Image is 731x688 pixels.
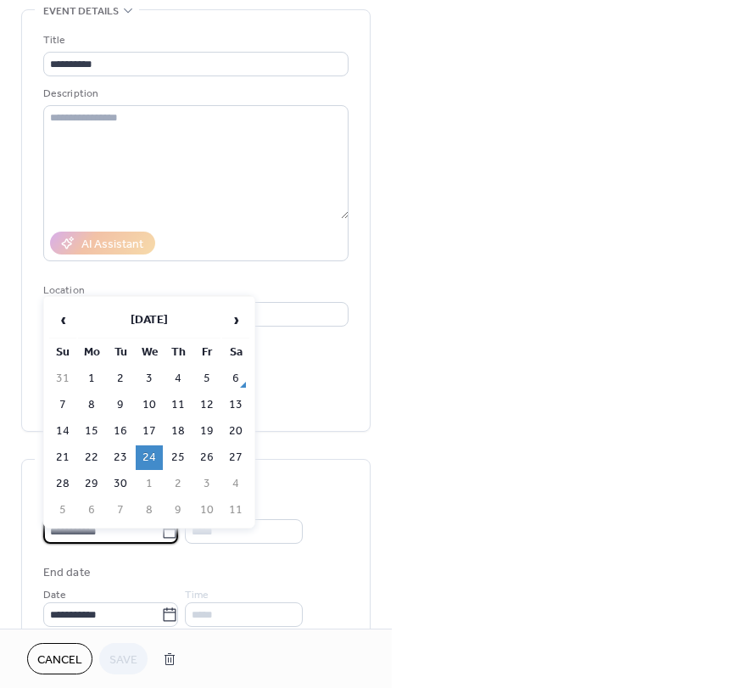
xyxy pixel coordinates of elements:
[222,340,249,365] th: Sa
[107,393,134,417] td: 9
[43,3,119,20] span: Event details
[165,340,192,365] th: Th
[49,445,76,470] td: 21
[107,366,134,391] td: 2
[78,302,220,338] th: [DATE]
[193,472,220,496] td: 3
[49,472,76,496] td: 28
[78,498,105,523] td: 6
[43,586,66,604] span: Date
[222,498,249,523] td: 11
[222,472,249,496] td: 4
[78,393,105,417] td: 8
[50,303,75,337] span: ‹
[136,445,163,470] td: 24
[193,419,220,444] td: 19
[43,85,345,103] div: Description
[136,393,163,417] td: 10
[136,366,163,391] td: 3
[43,31,345,49] div: Title
[193,498,220,523] td: 10
[78,472,105,496] td: 29
[107,419,134,444] td: 16
[222,419,249,444] td: 20
[43,282,345,299] div: Location
[136,419,163,444] td: 17
[165,419,192,444] td: 18
[107,445,134,470] td: 23
[193,366,220,391] td: 5
[193,445,220,470] td: 26
[43,564,91,582] div: End date
[27,643,92,674] button: Cancel
[49,366,76,391] td: 31
[165,498,192,523] td: 9
[165,472,192,496] td: 2
[49,393,76,417] td: 7
[136,340,163,365] th: We
[78,419,105,444] td: 15
[107,340,134,365] th: Tu
[222,393,249,417] td: 13
[165,445,192,470] td: 25
[193,340,220,365] th: Fr
[49,498,76,523] td: 5
[223,303,248,337] span: ›
[107,498,134,523] td: 7
[136,498,163,523] td: 8
[165,366,192,391] td: 4
[222,366,249,391] td: 6
[78,366,105,391] td: 1
[222,445,249,470] td: 27
[78,340,105,365] th: Mo
[37,652,82,669] span: Cancel
[107,472,134,496] td: 30
[193,393,220,417] td: 12
[136,472,163,496] td: 1
[78,445,105,470] td: 22
[165,393,192,417] td: 11
[185,586,209,604] span: Time
[49,340,76,365] th: Su
[49,419,76,444] td: 14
